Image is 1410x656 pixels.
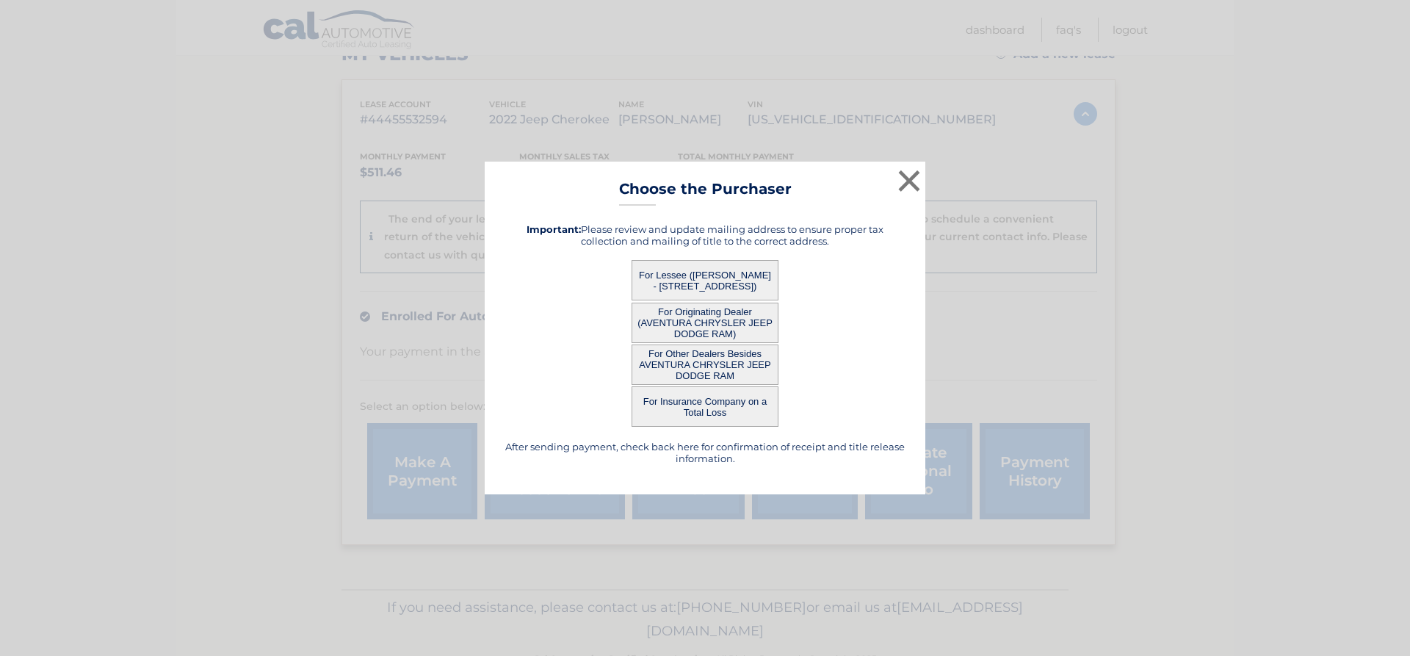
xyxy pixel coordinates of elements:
button: For Lessee ([PERSON_NAME] - [STREET_ADDRESS]) [632,260,778,300]
h5: After sending payment, check back here for confirmation of receipt and title release information. [503,441,907,464]
button: × [894,166,924,195]
h5: Please review and update mailing address to ensure proper tax collection and mailing of title to ... [503,223,907,247]
button: For Insurance Company on a Total Loss [632,386,778,427]
h3: Choose the Purchaser [619,180,792,206]
strong: Important: [527,223,581,235]
button: For Other Dealers Besides AVENTURA CHRYSLER JEEP DODGE RAM [632,345,778,385]
button: For Originating Dealer (AVENTURA CHRYSLER JEEP DODGE RAM) [632,303,778,343]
